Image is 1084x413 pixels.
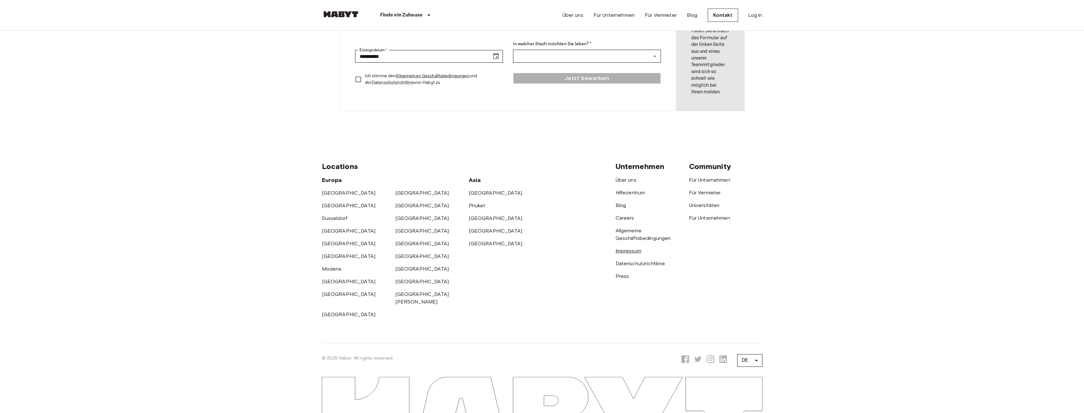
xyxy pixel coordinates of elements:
[396,73,469,79] a: Allgemeinen Geschäftsbedingungen
[689,162,731,171] span: Community
[395,203,449,209] a: [GEOGRAPHIC_DATA]
[322,203,376,209] a: [GEOGRAPHIC_DATA]
[322,266,341,272] a: Modena
[322,355,394,361] span: © 2025 Habyt. All rights reserved.
[395,215,449,221] a: [GEOGRAPHIC_DATA]
[616,190,645,196] a: Hilfezentrum
[395,228,449,234] a: [GEOGRAPHIC_DATA]
[322,241,376,247] a: [GEOGRAPHIC_DATA]
[395,253,449,259] a: [GEOGRAPHIC_DATA]
[689,202,720,208] a: Universitäten
[322,291,376,297] a: [GEOGRAPHIC_DATA]
[322,11,360,17] img: Habyt
[593,11,635,19] a: Für Unternehmen
[616,248,641,254] a: Impressum
[616,215,634,221] a: Careers
[616,228,671,241] a: Allgemeine Geschäftsbedingungen
[469,203,486,209] a: Phuket
[395,266,449,272] a: [GEOGRAPHIC_DATA]
[687,11,698,19] a: Blog
[469,215,523,221] a: [GEOGRAPHIC_DATA]
[469,177,481,184] span: Asia
[689,215,730,221] a: Für Unternehmen
[322,311,376,317] a: [GEOGRAPHIC_DATA]
[322,190,376,196] a: [GEOGRAPHIC_DATA]
[616,260,665,266] a: Datenschutzrichtlinie
[372,80,414,85] a: Datenschutzrichtlinie
[469,241,523,247] a: [GEOGRAPHIC_DATA]
[322,228,376,234] a: [GEOGRAPHIC_DATA]
[360,47,387,53] label: Einzugsdatum
[691,28,729,95] p: Füllen Sie einfach das Formular auf der linken Seite aus und eines unserer Teammitglieder wird si...
[645,11,677,19] a: Für Vermieter
[469,190,523,196] a: [GEOGRAPHIC_DATA]
[616,162,665,171] span: Unternehmen
[322,278,376,285] a: [GEOGRAPHIC_DATA]
[395,278,449,285] a: [GEOGRAPHIC_DATA]
[708,9,738,22] a: Kontakt
[616,273,629,279] a: Press
[322,162,358,171] span: Locations
[737,352,762,369] div: DE
[490,50,502,63] button: Choose date, selected date is Sep 19, 2025
[748,11,762,19] a: Log in
[380,11,423,19] p: Finde ein Zuhause
[322,177,342,184] span: Europa
[395,291,449,305] a: [GEOGRAPHIC_DATA][PERSON_NAME]
[469,228,523,234] a: [GEOGRAPHIC_DATA]
[616,202,626,208] a: Blog
[562,11,583,19] a: Über uns
[689,190,721,196] a: Für Vermieter
[365,73,498,86] p: Ich stimme den und der von Habyt zu
[689,177,730,183] a: Für Unternehmen
[322,215,348,221] a: Dusseldorf
[513,41,661,47] label: In welcher Stadt möchten Sie leben? *
[395,190,449,196] a: [GEOGRAPHIC_DATA]
[395,241,449,247] a: [GEOGRAPHIC_DATA]
[322,253,376,259] a: [GEOGRAPHIC_DATA]
[616,177,636,183] a: Über uns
